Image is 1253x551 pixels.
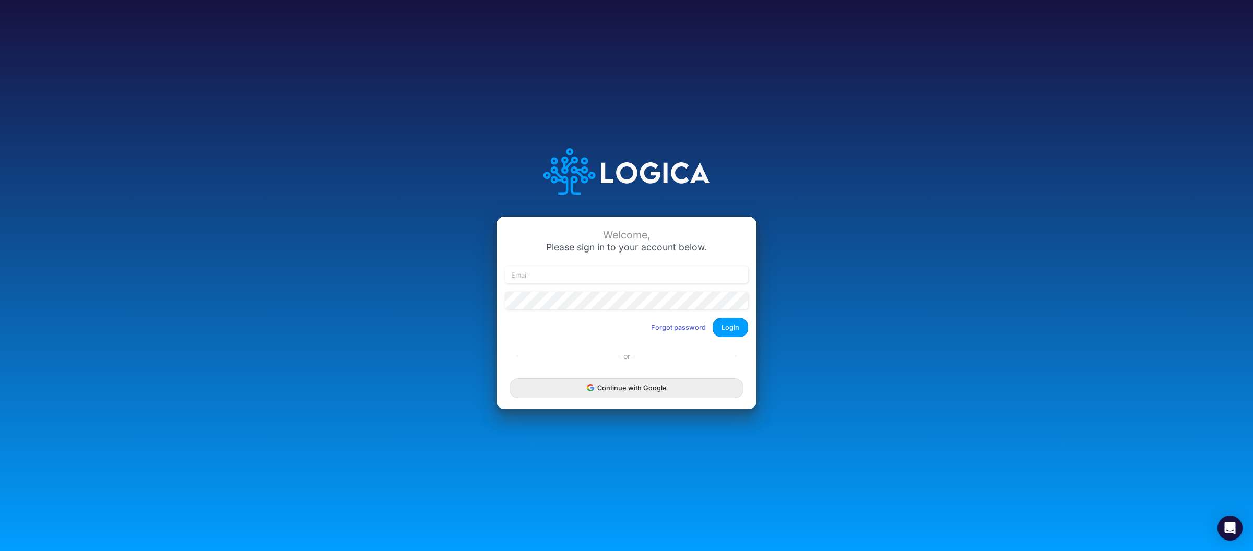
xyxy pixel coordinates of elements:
[505,266,748,284] input: Email
[510,378,743,398] button: Continue with Google
[713,318,748,337] button: Login
[505,229,748,241] div: Welcome,
[546,242,707,253] span: Please sign in to your account below.
[1217,516,1243,541] div: Open Intercom Messenger
[644,319,713,336] button: Forgot password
